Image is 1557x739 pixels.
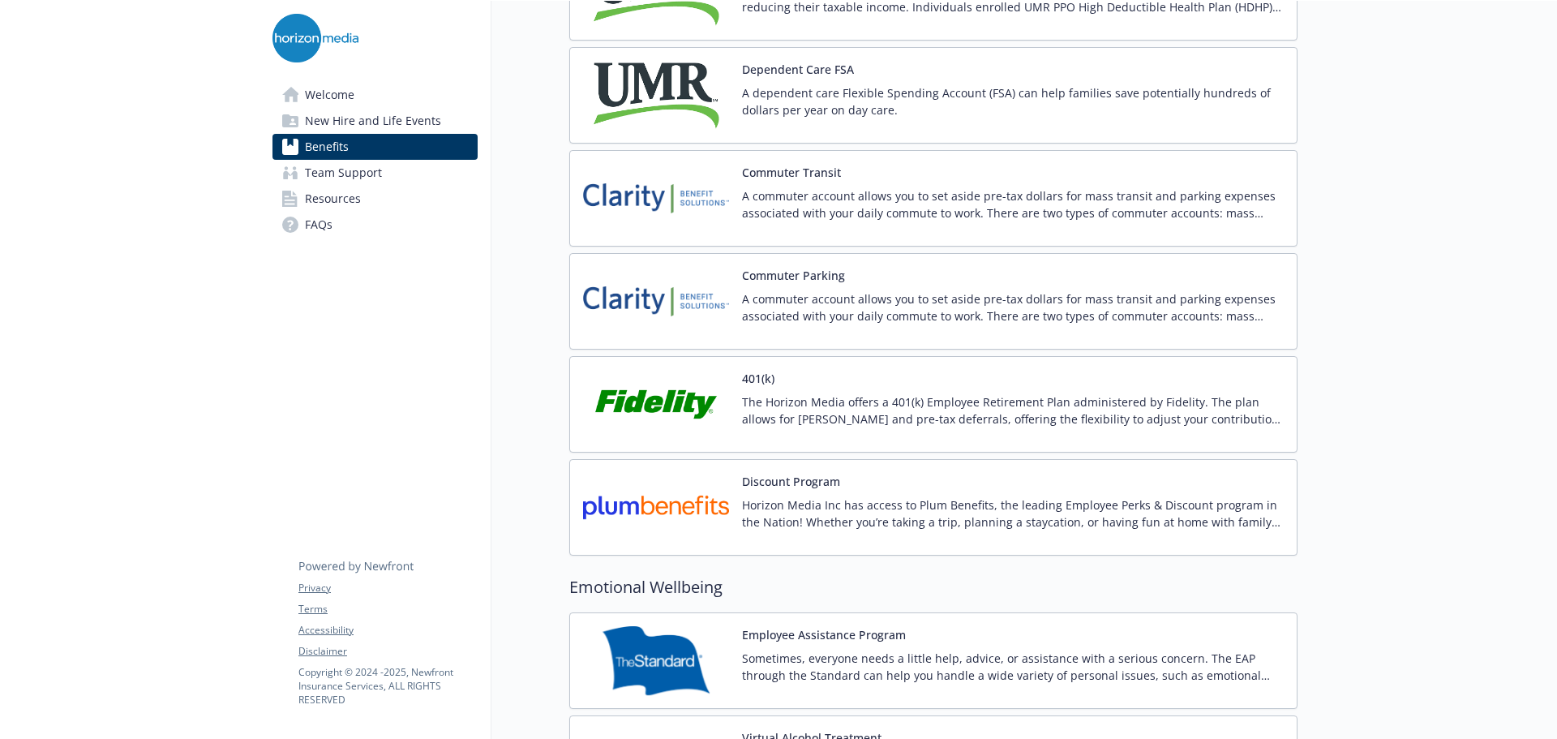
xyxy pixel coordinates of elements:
h2: Emotional Wellbeing [569,575,1297,599]
a: Benefits [272,134,478,160]
span: New Hire and Life Events [305,108,441,134]
p: The Horizon Media offers a 401(k) Employee Retirement Plan administered by Fidelity. The plan all... [742,393,1284,428]
p: A commuter account allows you to set aside pre-tax dollars for mass transit and parking expenses ... [742,290,1284,324]
img: UMR carrier logo [583,61,729,130]
a: New Hire and Life Events [272,108,478,134]
p: Sometimes, everyone needs a little help, advice, or assistance with a serious concern. The EAP th... [742,650,1284,684]
img: plumbenefits carrier logo [583,473,729,542]
span: Welcome [305,82,354,108]
img: Fidelity Investments carrier logo [583,370,729,439]
button: Discount Program [742,473,840,490]
img: Clarity Benefit Solutions carrier logo [583,164,729,233]
a: Privacy [298,581,477,595]
span: Benefits [305,134,349,160]
button: Commuter Transit [742,164,841,181]
p: A dependent care Flexible Spending Account (FSA) can help families save potentially hundreds of d... [742,84,1284,118]
span: FAQs [305,212,332,238]
a: Welcome [272,82,478,108]
img: Standard Insurance Company carrier logo [583,626,729,695]
button: Dependent Care FSA [742,61,854,78]
button: 401(k) [742,370,774,387]
a: FAQs [272,212,478,238]
p: Horizon Media Inc has access to Plum Benefits, the leading Employee Perks & Discount program in t... [742,496,1284,531]
a: Accessibility [298,623,477,638]
span: Resources [305,186,361,212]
p: Copyright © 2024 - 2025 , Newfront Insurance Services, ALL RIGHTS RESERVED [298,665,477,707]
span: Team Support [305,160,382,186]
a: Resources [272,186,478,212]
button: Commuter Parking [742,267,845,284]
a: Team Support [272,160,478,186]
img: Clarity Benefit Solutions carrier logo [583,267,729,336]
button: Employee Assistance Program [742,626,906,643]
a: Disclaimer [298,644,477,659]
a: Terms [298,602,477,617]
p: A commuter account allows you to set aside pre-tax dollars for mass transit and parking expenses ... [742,187,1284,221]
